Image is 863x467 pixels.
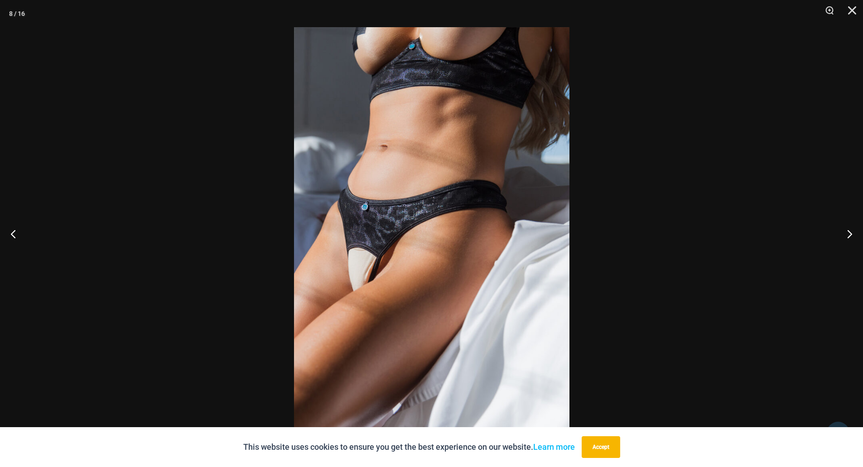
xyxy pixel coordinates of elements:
[294,27,569,440] img: Nights Fall Silver Leopard 1036 Bra 6046 Thong 07
[829,211,863,256] button: Next
[243,440,575,454] p: This website uses cookies to ensure you get the best experience on our website.
[533,442,575,452] a: Learn more
[9,7,25,20] div: 8 / 16
[582,436,620,458] button: Accept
